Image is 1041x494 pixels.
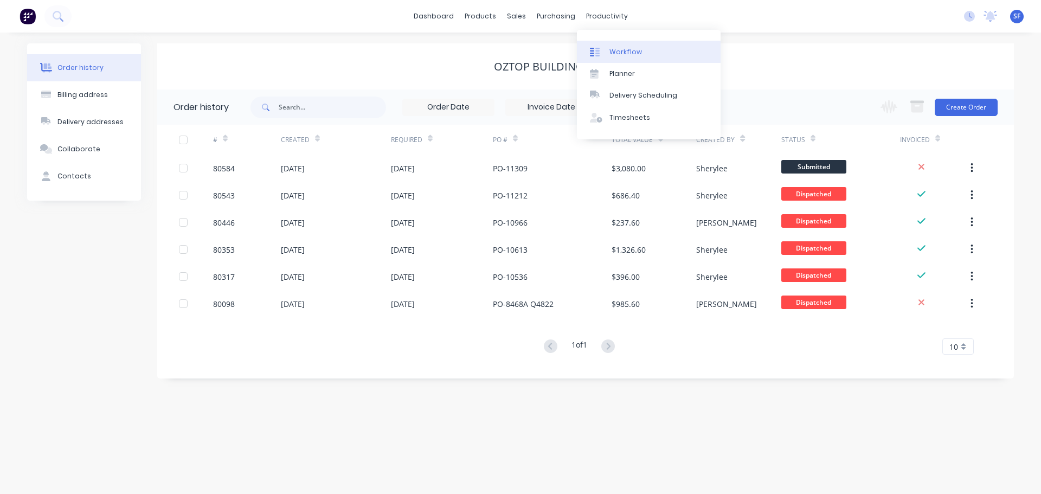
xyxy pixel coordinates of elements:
[502,8,531,24] div: sales
[27,54,141,81] button: Order history
[27,163,141,190] button: Contacts
[391,135,422,145] div: Required
[696,190,728,201] div: Sherylee
[57,63,104,73] div: Order history
[612,298,640,310] div: $985.60
[27,108,141,136] button: Delivery addresses
[391,163,415,174] div: [DATE]
[696,271,728,283] div: Sherylee
[391,298,415,310] div: [DATE]
[213,125,281,155] div: #
[173,101,229,114] div: Order history
[612,217,640,228] div: $237.60
[609,69,635,79] div: Planner
[391,271,415,283] div: [DATE]
[609,91,677,100] div: Delivery Scheduling
[935,99,998,116] button: Create Order
[391,217,415,228] div: [DATE]
[781,296,846,309] span: Dispatched
[696,163,728,174] div: Sherylee
[696,125,781,155] div: Created By
[281,125,391,155] div: Created
[279,97,386,118] input: Search...
[408,8,459,24] a: dashboard
[213,135,217,145] div: #
[213,190,235,201] div: 80543
[281,298,305,310] div: [DATE]
[531,8,581,24] div: purchasing
[577,41,721,62] a: Workflow
[391,190,415,201] div: [DATE]
[900,125,968,155] div: Invoiced
[781,125,900,155] div: Status
[213,217,235,228] div: 80446
[57,90,108,100] div: Billing address
[281,190,305,201] div: [DATE]
[612,190,640,201] div: $686.40
[577,85,721,106] a: Delivery Scheduling
[493,271,528,283] div: PO-10536
[781,214,846,228] span: Dispatched
[493,217,528,228] div: PO-10966
[696,298,757,310] div: [PERSON_NAME]
[494,60,678,73] div: OzTop Building Supplies Pty Ltd
[612,271,640,283] div: $396.00
[27,136,141,163] button: Collaborate
[57,171,91,181] div: Contacts
[213,298,235,310] div: 80098
[506,99,597,116] input: Invoice Date
[577,63,721,85] a: Planner
[781,187,846,201] span: Dispatched
[781,241,846,255] span: Dispatched
[281,163,305,174] div: [DATE]
[577,107,721,129] a: Timesheets
[612,244,646,255] div: $1,326.60
[493,298,554,310] div: PO-8468A Q4822
[1013,11,1020,21] span: SF
[391,244,415,255] div: [DATE]
[391,125,493,155] div: Required
[20,8,36,24] img: Factory
[493,125,612,155] div: PO #
[57,117,124,127] div: Delivery addresses
[581,8,633,24] div: productivity
[493,163,528,174] div: PO-11309
[493,135,507,145] div: PO #
[459,8,502,24] div: products
[493,190,528,201] div: PO-11212
[781,135,805,145] div: Status
[213,271,235,283] div: 80317
[612,163,646,174] div: $3,080.00
[571,339,587,355] div: 1 of 1
[781,268,846,282] span: Dispatched
[696,217,757,228] div: [PERSON_NAME]
[900,135,930,145] div: Invoiced
[696,244,728,255] div: Sherylee
[609,47,642,57] div: Workflow
[213,244,235,255] div: 80353
[493,244,528,255] div: PO-10613
[281,271,305,283] div: [DATE]
[281,217,305,228] div: [DATE]
[949,341,958,352] span: 10
[57,144,100,154] div: Collaborate
[403,99,494,116] input: Order Date
[609,113,650,123] div: Timesheets
[281,244,305,255] div: [DATE]
[213,163,235,174] div: 80584
[781,160,846,174] span: Submitted
[27,81,141,108] button: Billing address
[281,135,310,145] div: Created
